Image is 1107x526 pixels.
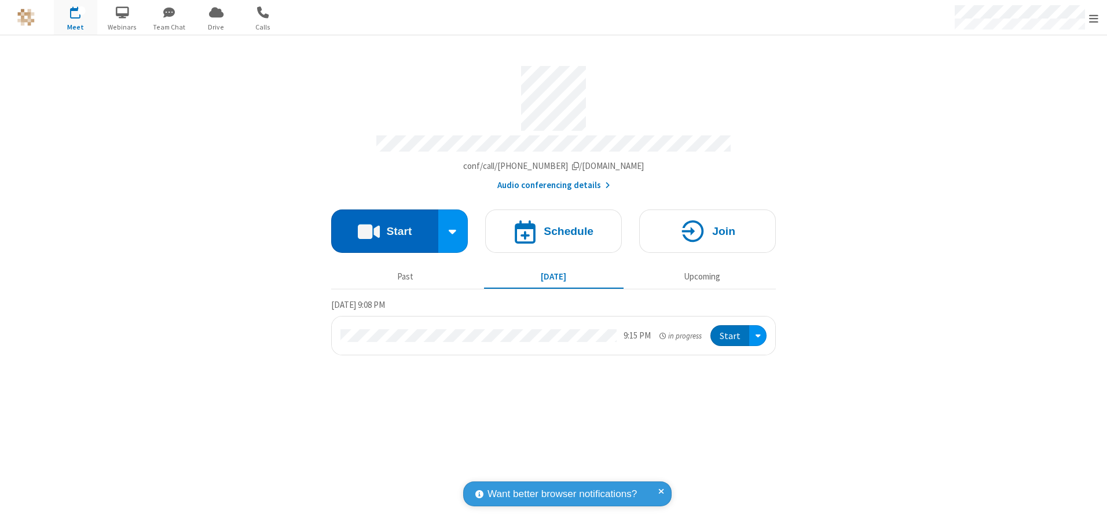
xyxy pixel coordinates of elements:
[148,22,191,32] span: Team Chat
[712,226,735,237] h4: Join
[463,160,644,171] span: Copy my meeting room link
[497,179,610,192] button: Audio conferencing details
[624,329,651,343] div: 9:15 PM
[484,266,624,288] button: [DATE]
[485,209,622,253] button: Schedule
[331,298,776,356] section: Today's Meetings
[632,266,772,288] button: Upcoming
[710,325,749,347] button: Start
[749,325,767,347] div: Open menu
[463,160,644,173] button: Copy my meeting room linkCopy my meeting room link
[659,330,702,341] em: in progress
[101,22,144,32] span: Webinars
[331,209,438,253] button: Start
[336,266,475,288] button: Past
[241,22,285,32] span: Calls
[17,9,35,26] img: QA Selenium DO NOT DELETE OR CHANGE
[78,6,86,15] div: 1
[331,57,776,192] section: Account details
[386,226,412,237] h4: Start
[544,226,593,237] h4: Schedule
[195,22,238,32] span: Drive
[438,209,468,253] div: Start conference options
[639,209,776,253] button: Join
[54,22,97,32] span: Meet
[331,299,385,310] span: [DATE] 9:08 PM
[487,487,637,502] span: Want better browser notifications?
